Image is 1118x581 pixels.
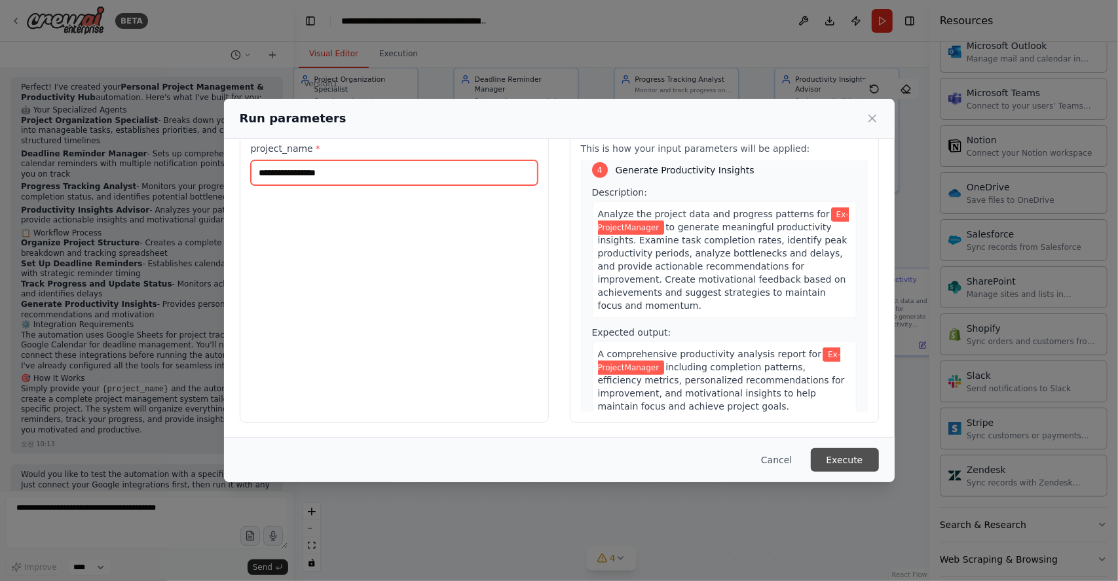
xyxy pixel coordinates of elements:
[598,207,849,235] span: Variable: project_name
[616,164,755,177] span: Generate Productivity Insights
[598,349,822,359] span: A comprehensive productivity analysis report for
[598,362,845,412] span: including completion patterns, efficiency metrics, personalized recommendations for improvement, ...
[598,347,841,375] span: Variable: project_name
[811,448,879,472] button: Execute
[592,187,647,198] span: Description:
[581,142,868,155] p: This is how your input parameters will be applied:
[592,162,608,178] div: 4
[240,109,346,128] h2: Run parameters
[592,327,671,338] span: Expected output:
[751,448,802,472] button: Cancel
[598,222,848,311] span: to generate meaningful productivity insights. Examine task completion rates, identify peak produc...
[598,209,830,219] span: Analyze the project data and progress patterns for
[251,142,538,155] label: project_name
